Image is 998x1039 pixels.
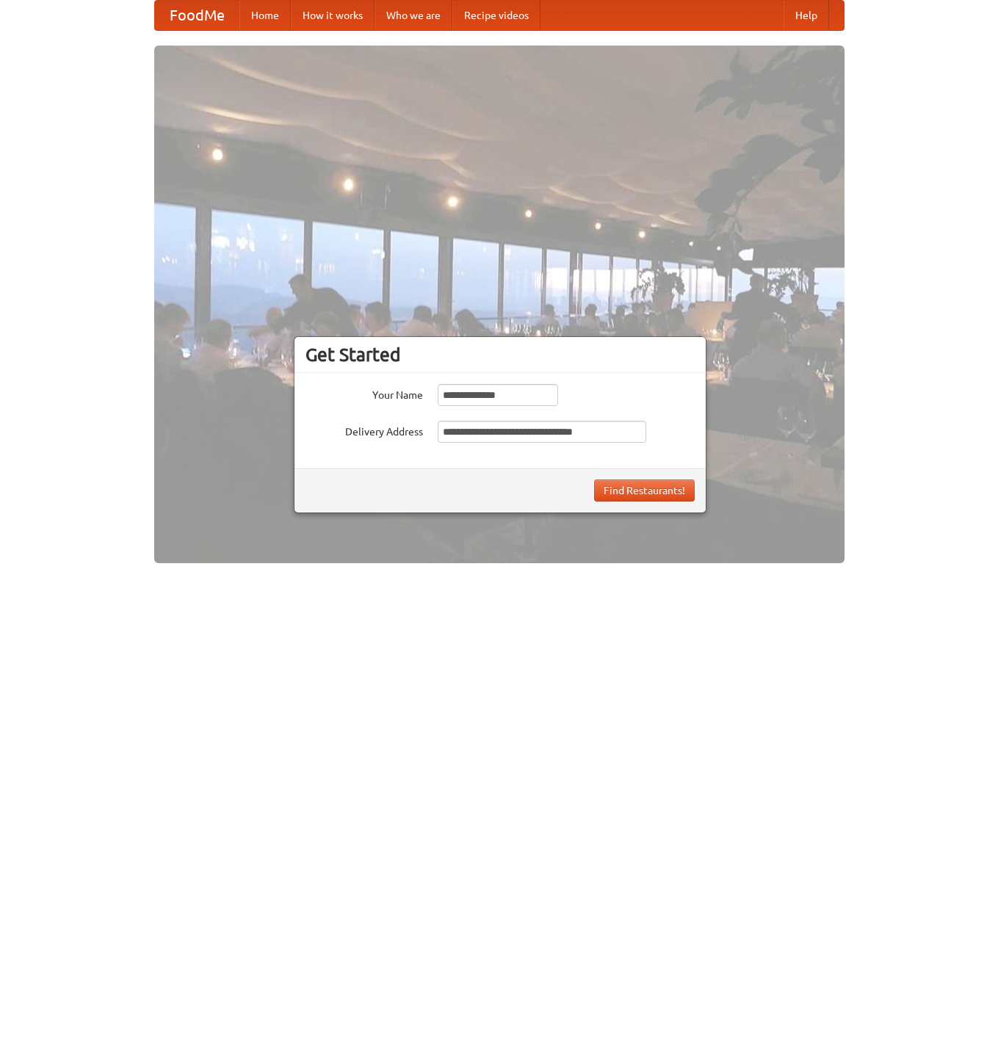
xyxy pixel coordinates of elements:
a: Help [784,1,829,30]
button: Find Restaurants! [594,479,695,502]
a: FoodMe [155,1,239,30]
a: Recipe videos [452,1,540,30]
label: Your Name [305,384,423,402]
a: Who we are [375,1,452,30]
a: How it works [291,1,375,30]
h3: Get Started [305,344,695,366]
a: Home [239,1,291,30]
label: Delivery Address [305,421,423,439]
